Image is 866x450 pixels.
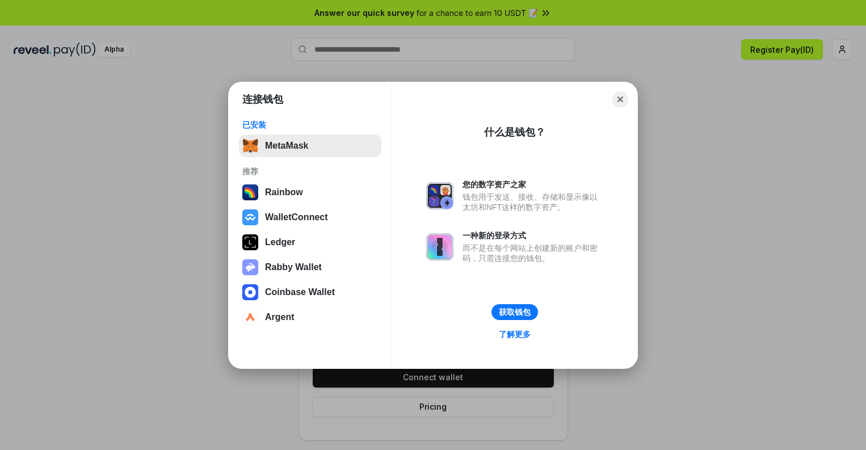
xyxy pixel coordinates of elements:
button: WalletConnect [239,206,381,229]
button: Coinbase Wallet [239,281,381,304]
button: Rabby Wallet [239,256,381,279]
div: WalletConnect [265,212,328,222]
div: 钱包用于发送、接收、存储和显示像以太坊和NFT这样的数字资产。 [463,192,603,212]
img: svg+xml,%3Csvg%20xmlns%3D%22http%3A%2F%2Fwww.w3.org%2F2000%2Fsvg%22%20fill%3D%22none%22%20viewBox... [242,259,258,275]
img: svg+xml,%3Csvg%20width%3D%2228%22%20height%3D%2228%22%20viewBox%3D%220%200%2028%2028%22%20fill%3D... [242,309,258,325]
div: 了解更多 [499,329,531,339]
button: Rainbow [239,181,381,204]
div: 获取钱包 [499,307,531,317]
div: 一种新的登录方式 [463,230,603,241]
img: svg+xml,%3Csvg%20width%3D%2228%22%20height%3D%2228%22%20viewBox%3D%220%200%2028%2028%22%20fill%3D... [242,284,258,300]
button: Close [612,91,628,107]
div: 而不是在每个网站上创建新的账户和密码，只需连接您的钱包。 [463,243,603,263]
button: 获取钱包 [491,304,538,320]
div: Argent [265,312,295,322]
div: 什么是钱包？ [484,125,545,139]
img: svg+xml,%3Csvg%20xmlns%3D%22http%3A%2F%2Fwww.w3.org%2F2000%2Fsvg%22%20width%3D%2228%22%20height%3... [242,234,258,250]
div: 推荐 [242,166,378,176]
div: Coinbase Wallet [265,287,335,297]
button: Argent [239,306,381,329]
a: 了解更多 [492,327,537,342]
img: svg+xml,%3Csvg%20xmlns%3D%22http%3A%2F%2Fwww.w3.org%2F2000%2Fsvg%22%20fill%3D%22none%22%20viewBox... [426,182,453,209]
img: svg+xml,%3Csvg%20xmlns%3D%22http%3A%2F%2Fwww.w3.org%2F2000%2Fsvg%22%20fill%3D%22none%22%20viewBox... [426,233,453,260]
img: svg+xml,%3Csvg%20fill%3D%22none%22%20height%3D%2233%22%20viewBox%3D%220%200%2035%2033%22%20width%... [242,138,258,154]
img: svg+xml,%3Csvg%20width%3D%2228%22%20height%3D%2228%22%20viewBox%3D%220%200%2028%2028%22%20fill%3D... [242,209,258,225]
div: 您的数字资产之家 [463,179,603,190]
button: MetaMask [239,134,381,157]
div: MetaMask [265,141,308,151]
div: Ledger [265,237,295,247]
div: Rabby Wallet [265,262,322,272]
div: Rainbow [265,187,303,197]
div: 已安装 [242,120,378,130]
button: Ledger [239,231,381,254]
img: svg+xml,%3Csvg%20width%3D%22120%22%20height%3D%22120%22%20viewBox%3D%220%200%20120%20120%22%20fil... [242,184,258,200]
h1: 连接钱包 [242,92,283,106]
